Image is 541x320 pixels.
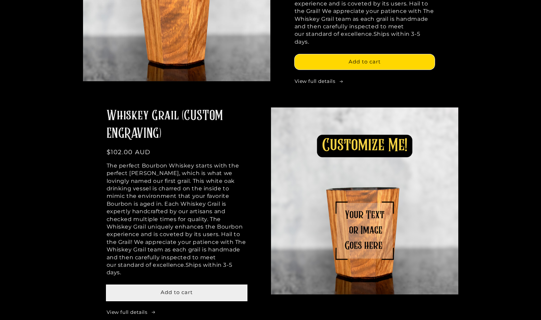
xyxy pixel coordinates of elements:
span: Add to cart [349,58,381,65]
button: Add to cart [107,285,247,301]
button: Add to cart [295,54,435,70]
h2: Whiskey Grail (CUSTOM ENGRAVING) [107,107,247,143]
p: The perfect Bourbon Whiskey starts with the perfect [PERSON_NAME], which is what we lovingly name... [107,162,247,277]
span: Add to cart [161,289,193,295]
a: View full details [295,78,435,85]
span: $102.00 AUD [107,148,151,156]
a: View full details [107,309,247,316]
